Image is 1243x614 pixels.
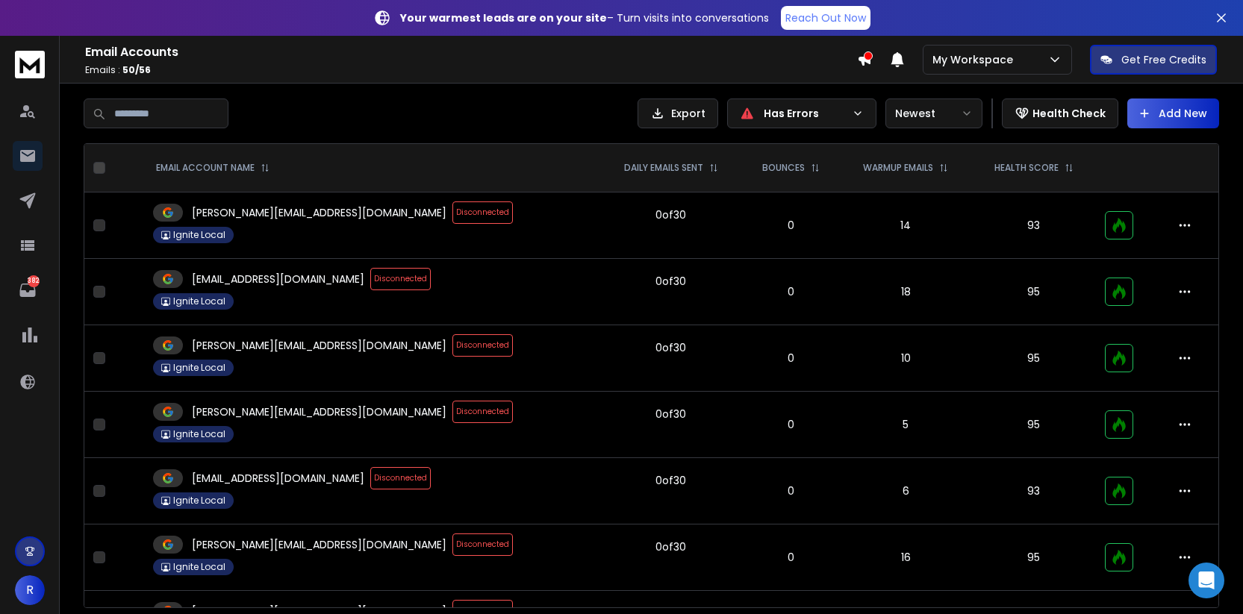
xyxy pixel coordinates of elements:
span: Disconnected [452,401,513,423]
td: 10 [840,325,971,392]
p: Ignite Local [173,295,225,307]
p: [PERSON_NAME][EMAIL_ADDRESS][DOMAIN_NAME] [192,338,446,353]
td: 5 [840,392,971,458]
a: Reach Out Now [781,6,870,30]
p: 0 [751,351,831,366]
p: Health Check [1032,106,1106,121]
p: Emails : [85,64,857,76]
p: Reach Out Now [785,10,866,25]
p: My Workspace [932,52,1019,67]
p: 0 [751,550,831,565]
span: Disconnected [370,467,431,489]
span: Disconnected [452,334,513,357]
p: [EMAIL_ADDRESS][DOMAIN_NAME] [192,272,364,286]
img: logo [15,51,45,78]
td: 93 [971,192,1095,259]
p: Ignite Local [173,428,225,440]
p: HEALTH SCORE [994,162,1059,174]
td: 6 [840,458,971,524]
span: Disconnected [452,533,513,556]
button: R [15,575,45,605]
button: Get Free Credits [1090,45,1217,75]
td: 18 [840,259,971,325]
p: Ignite Local [173,362,225,374]
td: 93 [971,458,1095,524]
span: 50 / 56 [122,63,151,76]
p: 382 [28,275,40,287]
td: 95 [971,325,1095,392]
td: 16 [840,524,971,591]
div: 0 of 30 [655,274,686,289]
p: BOUNCES [762,162,805,174]
a: 382 [13,275,43,305]
button: Health Check [1002,98,1118,128]
p: [PERSON_NAME][EMAIL_ADDRESS][DOMAIN_NAME] [192,205,446,220]
div: 0 of 30 [655,340,686,355]
p: WARMUP EMAILS [863,162,933,174]
p: Get Free Credits [1121,52,1206,67]
p: – Turn visits into conversations [400,10,769,25]
div: Open Intercom Messenger [1189,563,1224,598]
div: 0 of 30 [655,207,686,222]
div: 0 of 30 [655,539,686,554]
button: Export [638,98,718,128]
p: Has Errors [764,106,846,121]
div: 0 of 30 [655,407,686,422]
button: Newest [885,98,982,128]
p: Ignite Local [173,495,225,507]
div: EMAIL ACCOUNT NAME [156,162,270,174]
p: 0 [751,483,831,498]
td: 14 [840,192,971,259]
p: Ignite Local [173,229,225,241]
p: [PERSON_NAME][EMAIL_ADDRESS][DOMAIN_NAME] [192,537,446,552]
span: Disconnected [452,201,513,224]
p: 0 [751,284,831,299]
button: Add New [1127,98,1219,128]
td: 95 [971,392,1095,458]
p: DAILY EMAILS SENT [624,162,703,174]
td: 95 [971,259,1095,325]
p: [PERSON_NAME][EMAIL_ADDRESS][DOMAIN_NAME] [192,404,446,419]
span: Disconnected [370,268,431,290]
p: [EMAIL_ADDRESS][DOMAIN_NAME] [192,471,364,486]
div: 0 of 30 [655,473,686,488]
h1: Email Accounts [85,43,857,61]
td: 95 [971,524,1095,591]
strong: Your warmest leads are on your site [400,10,607,25]
p: Ignite Local [173,561,225,573]
p: 0 [751,218,831,233]
p: 0 [751,417,831,432]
